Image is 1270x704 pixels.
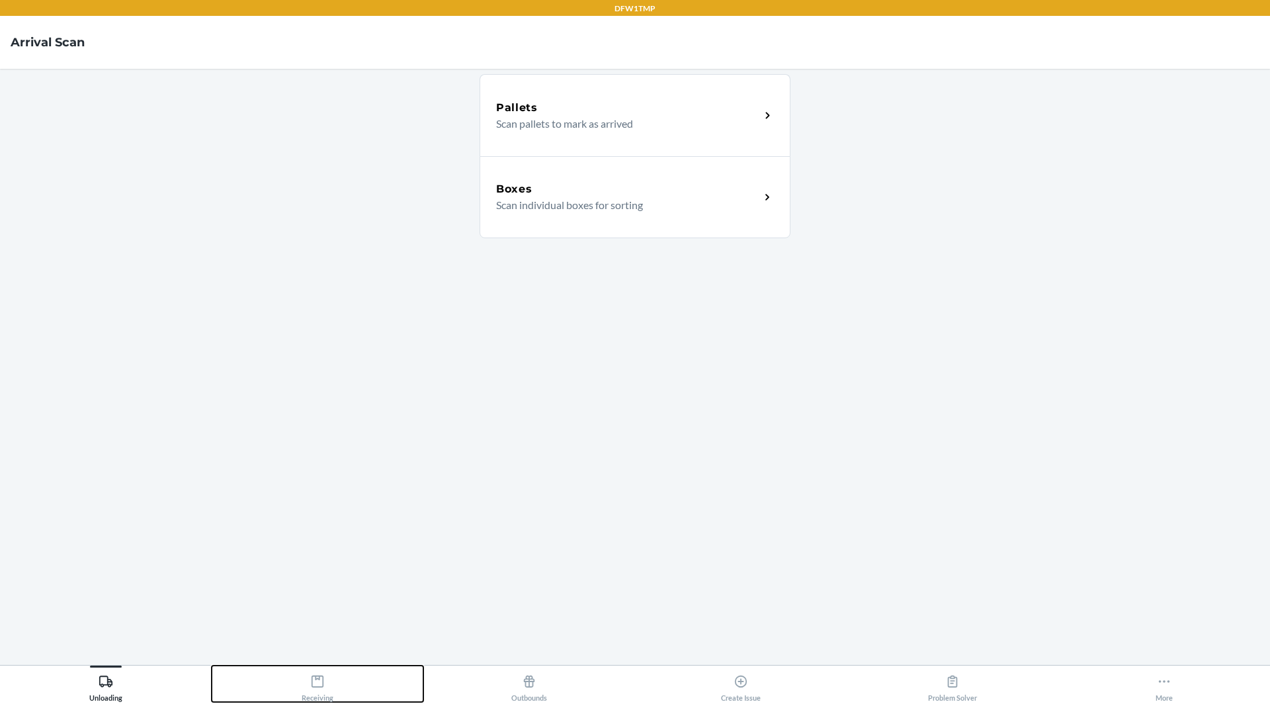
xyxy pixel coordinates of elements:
p: Scan pallets to mark as arrived [496,116,749,132]
div: Unloading [89,669,122,702]
button: Outbounds [423,666,635,702]
p: Scan individual boxes for sorting [496,197,749,213]
h5: Pallets [496,100,538,116]
div: Outbounds [511,669,547,702]
h5: Boxes [496,181,532,197]
button: Create Issue [635,666,847,702]
div: Problem Solver [928,669,977,702]
button: More [1058,666,1270,702]
a: BoxesScan individual boxes for sorting [480,156,790,238]
div: More [1156,669,1173,702]
div: Create Issue [721,669,761,702]
button: Receiving [212,666,423,702]
p: DFW1TMP [614,3,656,15]
button: Problem Solver [847,666,1058,702]
div: Receiving [302,669,333,702]
h4: Arrival Scan [11,34,85,51]
a: PalletsScan pallets to mark as arrived [480,74,790,156]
